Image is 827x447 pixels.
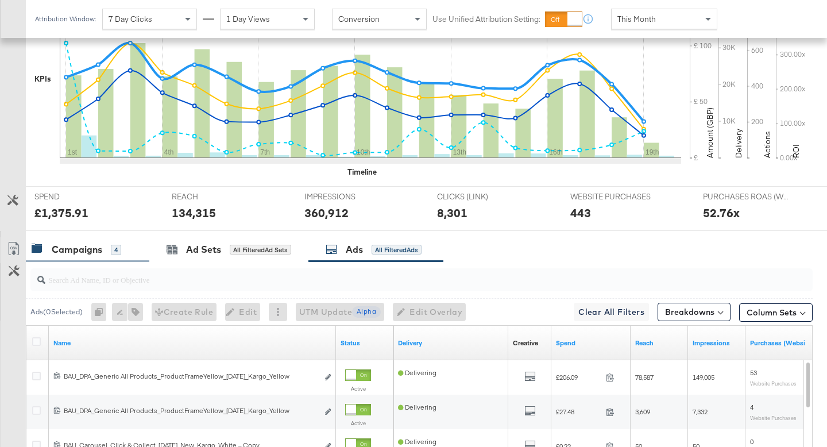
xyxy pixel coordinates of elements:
[53,338,331,348] a: Ad Name.
[617,14,656,24] span: This Month
[437,191,523,202] span: CLICKS (LINK)
[34,205,88,221] div: £1,375.91
[570,205,591,221] div: 443
[703,191,789,202] span: PURCHASES ROAS (WEBSITE EVENTS)
[398,437,436,446] span: Delivering
[372,245,422,255] div: All Filtered Ads
[338,14,380,24] span: Conversion
[703,205,740,221] div: 52.76x
[750,368,757,377] span: 53
[304,205,349,221] div: 360,912
[91,303,112,321] div: 0
[52,243,102,256] div: Campaigns
[347,167,377,178] div: Timeline
[226,14,270,24] span: 1 Day Views
[172,205,216,221] div: 134,315
[556,407,601,416] span: £27.48
[64,406,318,415] div: BAU_DPA_Generic All Products_ProductFrameYellow_[DATE]_Kargo_Yellow
[578,305,644,319] span: Clear All Filters
[733,129,744,158] text: Delivery
[34,15,96,23] div: Attribution Window:
[513,338,538,348] a: Shows the creative associated with your ad.
[64,372,318,381] div: BAU_DPA_Generic All Products_ProductFrameYellow_[DATE]_Kargo_Yellow
[230,245,291,255] div: All Filtered Ad Sets
[739,303,813,322] button: Column Sets
[750,380,797,387] sub: Website Purchases
[304,191,391,202] span: IMPRESSIONS
[398,403,436,411] span: Delivering
[34,74,51,84] div: KPIs
[432,14,540,25] label: Use Unified Attribution Setting:
[556,373,601,382] span: £206.09
[556,338,626,348] a: The total amount spent to date.
[635,373,654,382] span: 78,587
[172,191,258,202] span: REACH
[30,307,83,317] div: Ads ( 0 Selected)
[109,14,152,24] span: 7 Day Clicks
[341,338,389,348] a: Shows the current state of your Ad.
[345,385,371,392] label: Active
[570,191,656,202] span: WEBSITE PURCHASES
[762,131,772,158] text: Actions
[346,243,363,256] div: Ads
[635,407,650,416] span: 3,609
[345,419,371,427] label: Active
[513,338,538,348] div: Creative
[791,144,801,158] text: ROI
[437,205,467,221] div: 8,301
[186,243,221,256] div: Ad Sets
[658,303,731,321] button: Breakdowns
[111,245,121,255] div: 4
[750,414,797,421] sub: Website Purchases
[705,107,715,158] text: Amount (GBP)
[45,264,743,286] input: Search Ad Name, ID or Objective
[34,191,121,202] span: SPEND
[693,407,708,416] span: 7,332
[398,338,504,348] a: Reflects the ability of your Ad to achieve delivery.
[693,373,714,382] span: 149,005
[693,338,741,348] a: The number of times your ad was served. On mobile apps an ad is counted as served the first time ...
[574,303,649,321] button: Clear All Filters
[398,368,436,377] span: Delivering
[750,437,753,446] span: 0
[750,403,753,411] span: 4
[635,338,683,348] a: The number of people your ad was served to.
